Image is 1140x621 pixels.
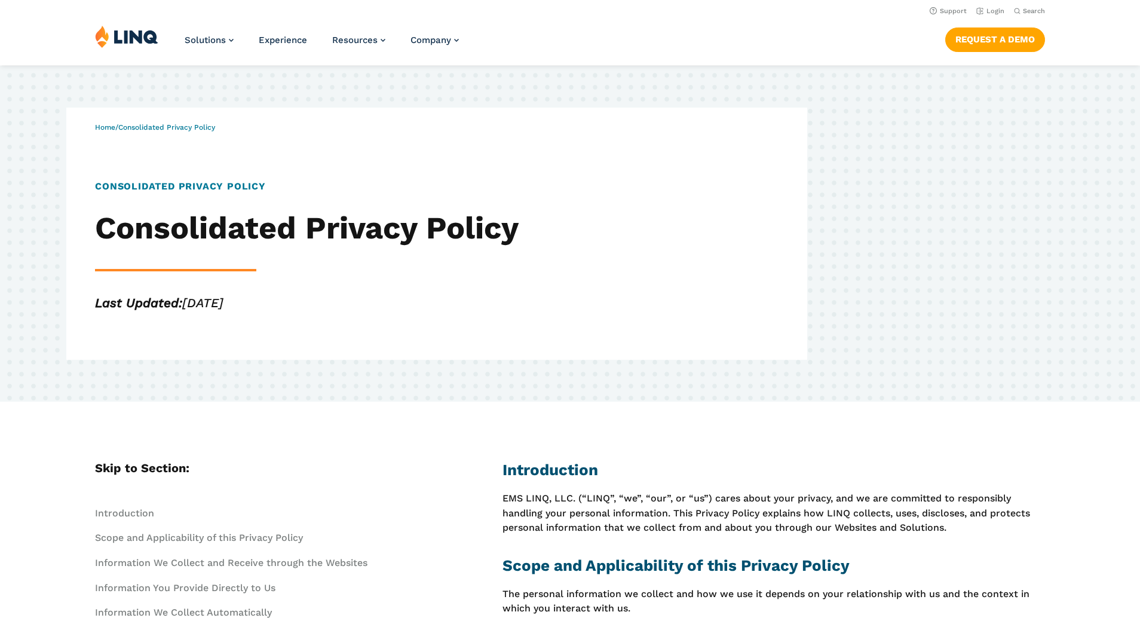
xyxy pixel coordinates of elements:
[502,555,1044,577] h2: Scope and Applicability of this Privacy Policy
[95,179,534,194] h1: Consolidated Privacy Policy
[118,123,215,131] span: Consolidated Privacy Policy
[95,582,275,594] a: Information You Provide Directly to Us
[95,295,223,310] em: [DATE]
[95,459,421,477] h5: Skip to Section:
[185,25,459,65] nav: Primary Navigation
[1023,7,1045,15] span: Search
[185,35,234,45] a: Solutions
[95,123,115,131] a: Home
[95,532,303,543] a: Scope and Applicability of this Privacy Policy
[332,35,378,45] span: Resources
[332,35,385,45] a: Resources
[930,7,967,15] a: Support
[410,35,459,45] a: Company
[945,25,1045,51] nav: Button Navigation
[410,35,451,45] span: Company
[185,35,226,45] span: Solutions
[95,507,154,519] a: Introduction
[95,295,182,310] strong: Last Updated:
[95,123,215,131] span: /
[95,210,534,246] h2: Consolidated Privacy Policy
[502,491,1044,535] p: EMS LINQ, LLC. (“LINQ”, “we”, “our”, or “us”) cares about your privacy, and we are committed to r...
[502,459,1044,481] h2: Introduction
[95,607,272,618] a: Information We Collect Automatically
[976,7,1004,15] a: Login
[259,35,307,45] a: Experience
[945,27,1045,51] a: Request a Demo
[502,587,1044,616] p: The personal information we collect and how we use it depends on your relationship with us and th...
[1014,7,1045,16] button: Open Search Bar
[95,557,367,568] a: Information We Collect and Receive through the Websites
[95,25,158,48] img: LINQ | K‑12 Software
